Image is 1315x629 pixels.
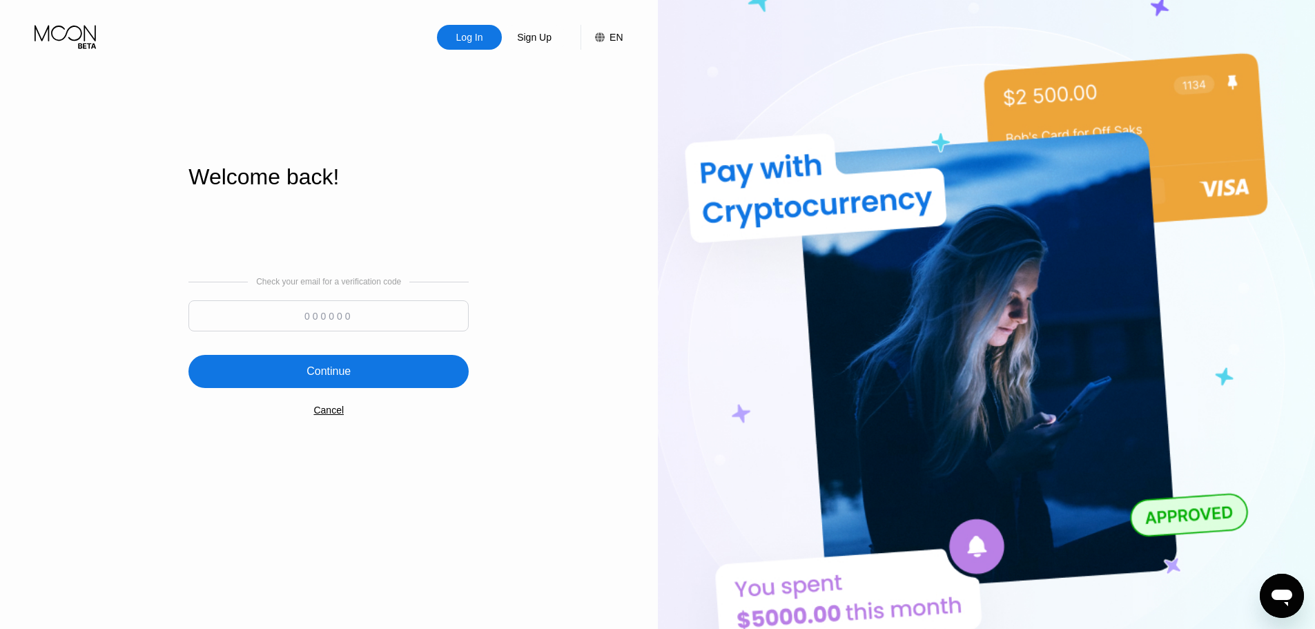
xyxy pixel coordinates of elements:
[313,405,344,416] div: Cancel
[516,30,553,44] div: Sign Up
[610,32,623,43] div: EN
[256,277,401,287] div: Check your email for a verification code
[455,30,485,44] div: Log In
[188,355,469,388] div: Continue
[502,25,567,50] div: Sign Up
[188,300,469,331] input: 000000
[1260,574,1304,618] iframe: Button to launch messaging window
[306,365,351,378] div: Continue
[581,25,623,50] div: EN
[437,25,502,50] div: Log In
[188,164,469,190] div: Welcome back!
